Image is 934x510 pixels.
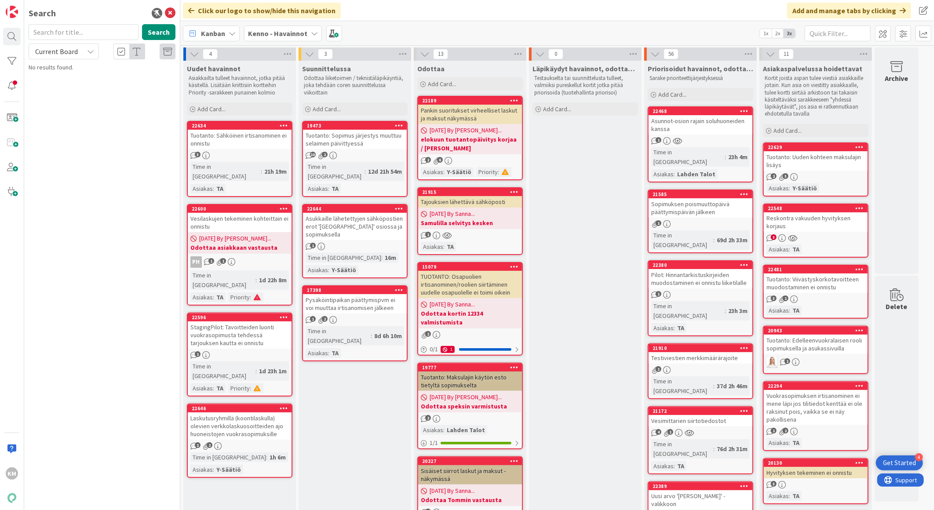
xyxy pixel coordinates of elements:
a: 22468Asunnot-osion rajain soluhuoneiden kanssaTime in [GEOGRAPHIC_DATA]:23h 4mAsiakas:Lahden Talot [648,106,753,182]
span: : [250,292,251,302]
div: TA [329,348,341,358]
div: 0/11 [418,344,522,355]
span: : [713,444,715,454]
a: 20130Hyvityksen tekeminen ei onnistuAsiakas:TA [763,458,868,504]
div: TA [214,383,226,393]
div: 1d 22h 8m [257,275,289,285]
a: 22294Vuokrasopimuksen irtisanominen ei mene läpi jos tilitiedot kenttää ei ole raksinut pois, vai... [763,381,868,451]
div: Y-Säätiö [790,183,819,193]
div: Asiakas [190,184,213,193]
span: 1 [656,137,661,143]
div: 16m [383,253,398,262]
div: 22596 [192,314,292,321]
div: 21910 [649,344,752,352]
span: [DATE] By Sanna... [430,209,475,219]
div: 17398 [307,287,407,293]
a: 22189Pankin suoritukset virheelliset laskut ja maksut näkymässä[DATE] By [PERSON_NAME]...elokuun ... [417,96,523,180]
div: 22634Tuotanto: Sähköinen irtisanominen ei onnistu [188,122,292,149]
span: 2 [425,157,431,163]
span: : [328,348,329,358]
div: 22189 [422,98,522,104]
b: Odottaa kortin 12334 valmistumista [421,309,519,327]
span: : [328,184,329,193]
div: TA [675,323,686,333]
b: Odottaa Tommin vastausta [421,495,519,504]
div: TA [790,491,802,501]
div: 17398Pysäköintipaikan päättymispvm ei voi muuttaa irtisanomisen jälkeen [303,286,407,313]
span: 2 [771,173,777,179]
div: PH [190,256,202,268]
div: Testiviestien merkkimäärärajoite [649,352,752,364]
span: : [674,323,675,333]
span: Suunnittelussa [302,64,351,73]
div: 19777 [418,364,522,372]
span: 2 [322,316,328,322]
div: Vuokrasopimuksen irtisanominen ei mene läpi jos tilitiedot kenttää ei ole raksinut pois, vaikka s... [764,390,868,425]
div: Vesimittarien siirtotiedostot [649,415,752,426]
span: 1 [668,429,673,435]
div: 22600 [192,206,292,212]
span: 2 [783,428,788,433]
div: Time in [GEOGRAPHIC_DATA] [306,162,365,181]
span: : [789,183,790,193]
div: Time in [GEOGRAPHIC_DATA] [190,452,266,462]
div: 20943 [764,327,868,335]
div: 19777Tuotanto: Maksulajin käytön esto tietyltä sopimukselta [418,364,522,391]
div: 20130Hyvityksen tekeminen ei onnistu [764,459,868,478]
div: Tuotanto: Sopimus järjestys muuttuu selaimen päivittyessä [303,130,407,149]
div: 20327 [418,457,522,465]
div: 69d 2h 33m [715,235,750,245]
div: 22646Laskutusryhmillä (koontilaskulla) olevien verkkolaskuosoitteiden ajo huoneistojen vuokrasopi... [188,404,292,440]
div: 23h 3m [726,306,750,316]
div: PH [188,256,292,268]
span: 13 [433,49,448,59]
span: 0 [548,49,563,59]
div: Asiakas [306,184,328,193]
a: 21910Testiviestien merkkimäärärajoiteTime in [GEOGRAPHIC_DATA]:37d 2h 46m [648,343,753,399]
span: 3 [783,173,788,179]
div: 21915 [418,188,522,196]
span: 2 [322,152,328,157]
div: Y-Säätiö [445,167,474,177]
span: [DATE] By Sanna... [430,300,475,309]
span: : [261,167,262,176]
div: Asiakas [421,167,443,177]
span: : [213,465,214,474]
span: 2x [772,29,784,38]
span: : [789,244,790,254]
b: Odottaa speksin varmistusta [421,402,519,411]
div: 19473Tuotanto: Sopimus järjestys muuttuu selaimen päivittyessä [303,122,407,149]
div: 21910 [653,345,752,351]
span: : [266,452,267,462]
div: Asiakas [190,465,213,474]
span: : [213,292,214,302]
span: 3 [771,234,777,240]
div: 15079 [422,264,522,270]
a: 21172Vesimittarien siirtotiedostotTime in [GEOGRAPHIC_DATA]:76d 2h 31mAsiakas:TA [648,406,753,474]
img: avatar [6,492,18,504]
div: Search [29,7,56,20]
div: Time in [GEOGRAPHIC_DATA] [306,326,371,346]
a: 17398Pysäköintipaikan päättymispvm ei voi muuttaa irtisanomisen jälkeenTime in [GEOGRAPHIC_DATA]:... [302,285,408,361]
a: 22644Asukkaille lähetettyjen sähköpostien erot '[GEOGRAPHIC_DATA]' osiossa ja sopimuksellaTime in... [302,204,408,278]
span: : [789,438,790,448]
span: : [725,152,726,162]
span: : [443,425,445,435]
div: Asiakas [306,265,328,275]
div: 4 [915,453,923,461]
div: 1/1 [418,437,522,448]
div: 22389Uusi arvo '[PERSON_NAME]' - valikkoon [649,482,752,510]
div: 76d 2h 31m [715,444,750,454]
span: : [713,235,715,245]
span: : [725,306,726,316]
div: Asiakas [190,292,213,302]
span: Add Card... [773,127,802,135]
div: Time in [GEOGRAPHIC_DATA] [651,376,713,396]
div: TA [214,292,226,302]
div: 21915 [422,189,522,195]
a: 15079TUOTANTO: Osapuolien irtisanominen/roolien siirtäminen uudelle osapuolelle ei toimi oikein[D... [417,262,523,356]
div: Priority [228,292,250,302]
div: 19473 [307,123,407,129]
div: 19777 [422,364,522,371]
span: 1 [656,220,661,226]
